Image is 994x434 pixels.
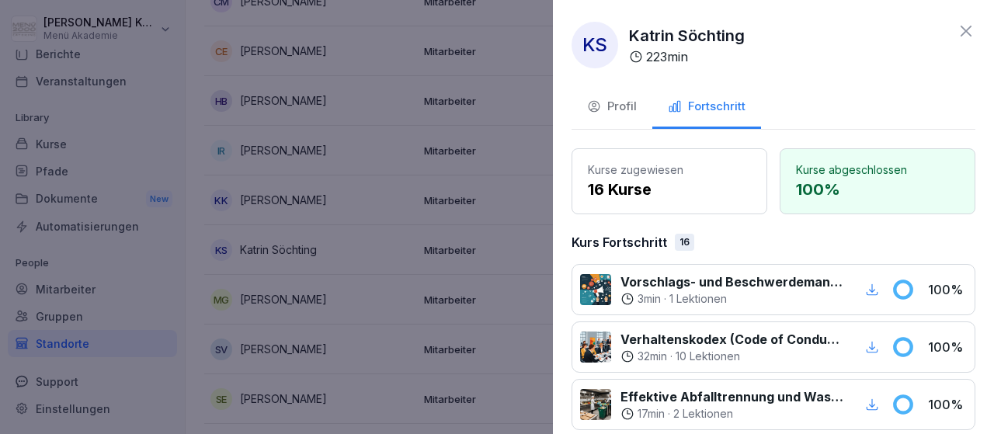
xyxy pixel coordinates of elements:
[620,387,843,406] p: Effektive Abfalltrennung und Wastemanagement im Catering
[588,161,751,178] p: Kurse zugewiesen
[796,161,959,178] p: Kurse abgeschlossen
[620,273,843,291] p: Vorschlags- und Beschwerdemanagement bei Menü 2000
[620,349,843,364] div: ·
[668,98,745,116] div: Fortschritt
[669,291,727,307] p: 1 Lektionen
[638,291,661,307] p: 3 min
[673,406,733,422] p: 2 Lektionen
[588,178,751,201] p: 16 Kurse
[629,24,745,47] p: Katrin Söchting
[620,291,843,307] div: ·
[572,233,667,252] p: Kurs Fortschritt
[796,178,959,201] p: 100 %
[676,349,740,364] p: 10 Lektionen
[646,47,688,66] p: 223 min
[652,87,761,129] button: Fortschritt
[572,22,618,68] div: KS
[928,395,967,414] p: 100 %
[572,87,652,129] button: Profil
[620,330,843,349] p: Verhaltenskodex (Code of Conduct) Menü 2000
[928,338,967,356] p: 100 %
[638,349,667,364] p: 32 min
[587,98,637,116] div: Profil
[620,406,843,422] div: ·
[675,234,694,251] div: 16
[638,406,665,422] p: 17 min
[928,280,967,299] p: 100 %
